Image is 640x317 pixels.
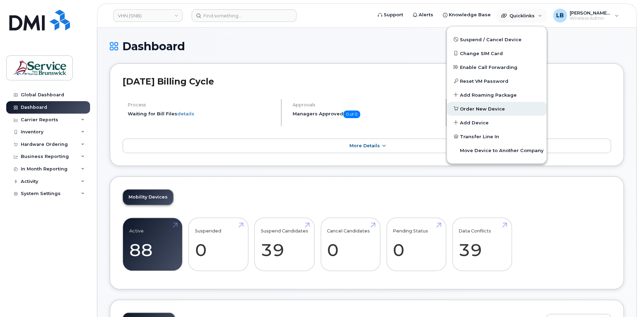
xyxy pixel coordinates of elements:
a: Suspended 0 [195,221,242,267]
span: Suspend / Cancel Device [460,36,522,43]
a: Add Device [447,116,546,130]
a: Suspend Candidates 39 [261,221,308,267]
span: 0 of 0 [343,111,360,118]
span: Enable Call Forwarding [460,64,517,71]
span: More Details [349,143,380,148]
h2: [DATE] Billing Cycle [123,76,611,87]
a: Data Conflicts 39 [459,221,505,267]
a: Cancel Candidates 0 [327,221,374,267]
span: Change SIM Card [460,50,503,57]
a: Pending Status 0 [393,221,439,267]
a: Mobility Devices [123,190,173,205]
span: Add Device [460,120,489,126]
a: details [177,111,194,116]
h1: Dashboard [110,40,624,52]
li: Waiting for Bill Files [128,111,275,117]
span: Order New Device [460,106,505,113]
span: Reset VM Password [460,78,508,85]
span: Add Roaming Package [460,92,517,99]
h5: Managers Approved [293,111,440,118]
a: Active 88 [129,221,176,267]
span: Move Device to Another Company [460,147,544,154]
span: Transfer Line In [460,133,499,140]
h4: Process [128,102,275,107]
h4: Approvals [293,102,440,107]
a: Order New Device [447,102,546,116]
